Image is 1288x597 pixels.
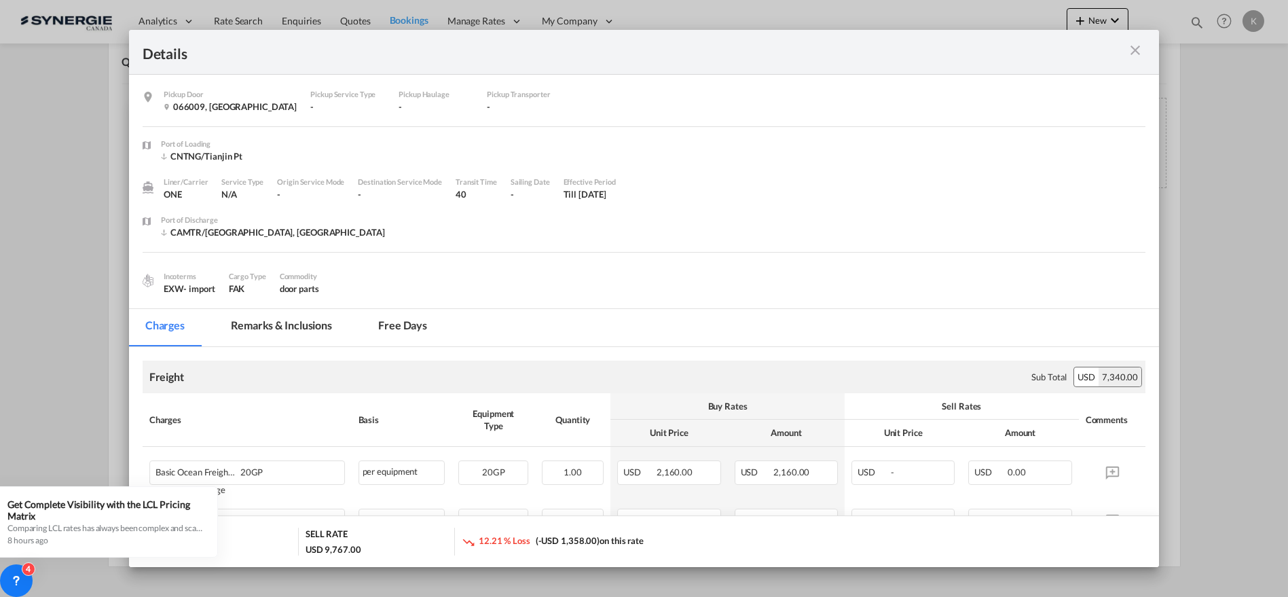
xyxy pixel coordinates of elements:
span: 40HC [482,515,506,526]
div: Port of Discharge [161,214,385,226]
span: USD [623,467,655,477]
div: Cargo Type [229,270,266,283]
div: Port of Loading [161,138,270,150]
md-icon: icon-close m-3 fg-AAA8AD cursor [1127,42,1143,58]
div: per equipment [358,509,445,533]
body: Editor, editor2 [14,14,310,28]
div: - [399,101,473,113]
div: Equipment Type [458,408,528,432]
div: Till 31 Aug 2025 [564,188,606,200]
div: - [277,188,344,200]
div: Basis [358,414,445,426]
div: Commodity [280,270,319,283]
span: USD [974,467,1006,477]
div: per equipment [358,460,445,485]
div: EXW [164,283,215,295]
div: Effective Period [564,176,616,188]
div: Pickup Haulage [399,88,473,101]
div: Sailing Date [511,176,550,188]
span: (-USD 1,358.00) [536,535,600,546]
span: 2,160.00 [773,467,809,477]
md-dialog: Pickup Door ... [129,30,1160,567]
div: Service Type [221,176,263,188]
div: Details [143,43,1046,60]
div: Transit Time [456,176,497,188]
span: USD [858,515,889,526]
div: 066009 , China [164,101,297,113]
div: Buy Rates [617,400,838,412]
span: 1.00 [564,467,583,477]
span: USD [858,467,889,477]
div: Sell Rates [851,400,1072,412]
span: - [891,467,894,477]
span: 20GP [482,467,505,477]
md-tab-item: Charges [129,309,201,346]
span: USD [741,515,772,526]
div: 7,340.00 [1099,367,1141,386]
span: N/A [221,189,237,200]
div: - [511,188,550,200]
span: 3,670.00 [891,515,927,526]
div: Origin Service Mode [277,176,344,188]
md-icon: icon-trending-down [462,535,475,549]
div: Quantity [542,414,604,426]
img: cargo.png [141,273,155,288]
div: on this rate [462,535,644,549]
div: - import [183,283,215,295]
th: Amount [961,420,1078,446]
div: Freight [149,369,184,384]
div: CNTNG/Tianjin Pt [161,150,270,162]
md-tab-item: Free days [362,309,443,346]
span: 2.00 [564,515,583,526]
div: Sub Total [1031,371,1067,383]
div: CAMTR/Montreal, QC [161,226,385,238]
div: Pickup Service Type [310,88,385,101]
md-tab-item: Remarks & Inclusions [215,309,348,346]
th: Amount [728,420,845,446]
div: USD [1074,367,1099,386]
div: - [358,188,442,200]
span: 3,420.00 [657,515,693,526]
div: USD 9,767.00 [306,543,361,556]
div: ONE [164,188,208,200]
div: Destination Service Mode [358,176,442,188]
div: Charges [149,414,345,426]
div: Incoterms [164,270,215,283]
div: FAK [229,283,266,295]
span: USD [741,467,772,477]
div: Pickup Transporter [487,88,562,101]
span: 6,840.00 [773,515,809,526]
span: USD [623,515,655,526]
th: Comments [1079,393,1146,446]
span: USD [974,515,1006,526]
span: 12.21 % Loss [479,535,530,546]
div: - [310,101,385,113]
th: Unit Price [610,420,727,446]
div: 40 [456,188,497,200]
div: SELL RATE [306,528,348,543]
span: 7,340.00 [1008,515,1044,526]
div: Basic Ocean Freight ONE with SOC ctnr BUSAN/VAN [155,461,293,477]
span: 0.00 [1008,467,1026,477]
div: Pickup Door [164,88,297,101]
span: door parts [280,283,319,294]
div: - [487,101,562,113]
span: 20GP [237,467,263,477]
div: User defined charge [149,485,345,495]
div: Liner/Carrier [164,176,208,188]
md-pagination-wrapper: Use the left and right arrow keys to navigate between tabs [129,309,457,346]
span: 2,160.00 [657,467,693,477]
th: Unit Price [845,420,961,446]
